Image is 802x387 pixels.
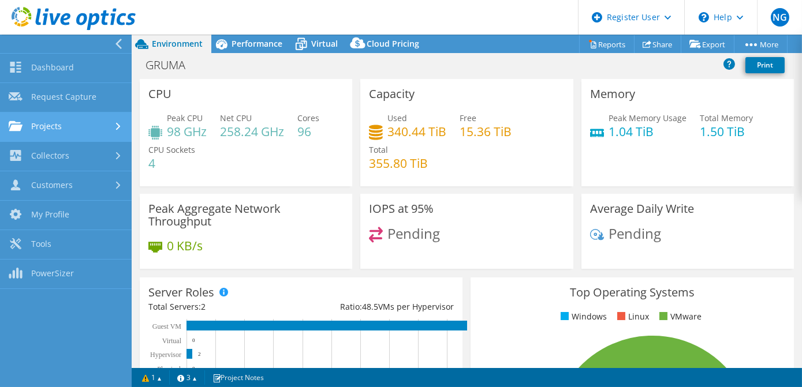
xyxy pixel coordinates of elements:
[734,35,788,53] a: More
[152,38,203,49] span: Environment
[369,202,434,215] h3: IOPS at 95%
[148,157,195,170] h4: 4
[681,35,734,53] a: Export
[387,112,407,123] span: Used
[169,370,205,385] a: 3
[148,300,301,313] div: Total Servers:
[609,224,661,243] span: Pending
[201,301,206,312] span: 2
[192,366,195,371] text: 0
[387,224,440,243] span: Pending
[148,202,344,228] h3: Peak Aggregate Network Throughput
[369,144,388,155] span: Total
[700,125,753,138] h4: 1.50 TiB
[369,157,428,170] h4: 355.80 TiB
[699,12,709,22] svg: \n
[311,38,338,49] span: Virtual
[148,88,171,100] h3: CPU
[369,88,415,100] h3: Capacity
[614,310,649,323] li: Linux
[148,286,214,299] h3: Server Roles
[204,370,272,385] a: Project Notes
[745,57,785,73] a: Print
[362,301,378,312] span: 48.5
[460,112,476,123] span: Free
[479,286,785,299] h3: Top Operating Systems
[167,112,203,123] span: Peak CPU
[590,88,635,100] h3: Memory
[656,310,702,323] li: VMware
[167,239,203,252] h4: 0 KB/s
[232,38,282,49] span: Performance
[609,112,687,123] span: Peak Memory Usage
[150,351,181,359] text: Hypervisor
[579,35,635,53] a: Reports
[162,337,182,345] text: Virtual
[301,300,454,313] div: Ratio: VMs per Hypervisor
[700,112,753,123] span: Total Memory
[367,38,419,49] span: Cloud Pricing
[297,125,319,138] h4: 96
[220,112,252,123] span: Net CPU
[460,125,512,138] h4: 15.36 TiB
[157,365,181,373] text: Physical
[771,8,789,27] span: NG
[134,370,170,385] a: 1
[297,112,319,123] span: Cores
[590,202,694,215] h3: Average Daily Write
[148,144,195,155] span: CPU Sockets
[152,322,181,330] text: Guest VM
[192,337,195,343] text: 0
[220,125,284,138] h4: 258.24 GHz
[609,125,687,138] h4: 1.04 TiB
[387,125,446,138] h4: 340.44 TiB
[140,59,203,72] h1: GRUMA
[167,125,207,138] h4: 98 GHz
[558,310,607,323] li: Windows
[634,35,681,53] a: Share
[198,351,201,357] text: 2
